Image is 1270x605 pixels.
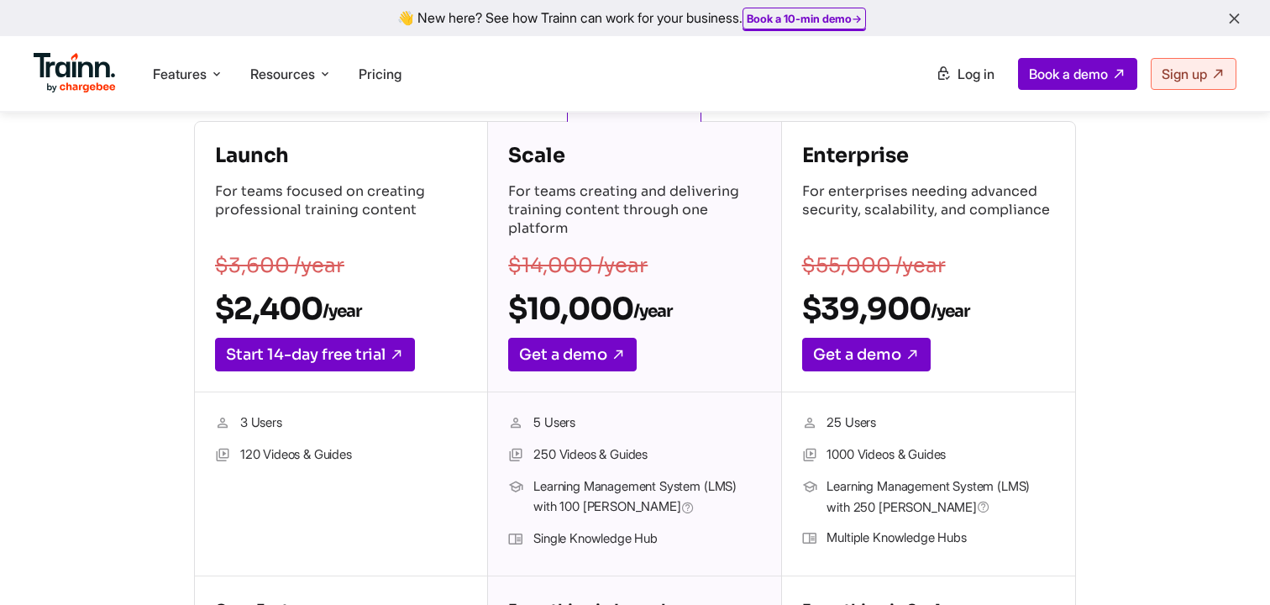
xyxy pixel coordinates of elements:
[1029,66,1108,82] span: Book a demo
[323,301,361,322] sub: /year
[827,476,1054,518] span: Learning Management System (LMS) with 250 [PERSON_NAME]
[153,65,207,83] span: Features
[958,66,994,82] span: Log in
[802,413,1055,434] li: 25 Users
[508,413,760,434] li: 5 Users
[926,59,1005,89] a: Log in
[34,53,116,93] img: Trainn Logo
[508,529,760,550] li: Single Knowledge Hub
[802,528,1055,550] li: Multiple Knowledge Hubs
[10,10,1260,26] div: 👋 New here? See how Trainn can work for your business.
[1151,58,1236,90] a: Sign up
[802,338,931,371] a: Get a demo
[508,253,648,278] s: $14,000 /year
[1186,524,1270,605] iframe: Chat Widget
[215,445,467,466] li: 120 Videos & Guides
[633,301,672,322] sub: /year
[359,66,401,82] a: Pricing
[802,253,946,278] s: $55,000 /year
[215,142,467,169] h4: Launch
[250,65,315,83] span: Resources
[1018,58,1137,90] a: Book a demo
[747,12,852,25] b: Book a 10-min demo
[215,290,467,328] h2: $2,400
[508,182,760,241] p: For teams creating and delivering training content through one platform
[802,445,1055,466] li: 1000 Videos & Guides
[215,253,344,278] s: $3,600 /year
[931,301,969,322] sub: /year
[802,290,1055,328] h2: $39,900
[215,338,415,371] a: Start 14-day free trial
[747,12,862,25] a: Book a 10-min demo→
[215,413,467,434] li: 3 Users
[802,182,1055,241] p: For enterprises needing advanced security, scalability, and compliance
[508,142,760,169] h4: Scale
[215,182,467,241] p: For teams focused on creating professional training content
[508,290,760,328] h2: $10,000
[508,338,637,371] a: Get a demo
[802,142,1055,169] h4: Enterprise
[1162,66,1207,82] span: Sign up
[508,445,760,466] li: 250 Videos & Guides
[533,476,760,518] span: Learning Management System (LMS) with 100 [PERSON_NAME]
